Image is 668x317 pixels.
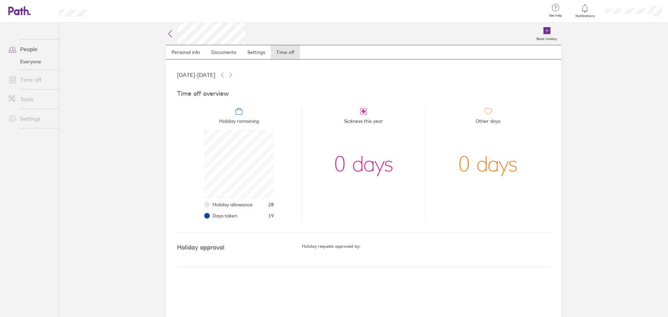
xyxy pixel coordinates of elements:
span: [DATE] - [DATE] [177,72,215,78]
h4: Holiday approval [177,244,302,251]
label: Book holiday [532,35,561,41]
a: Notifications [574,3,596,18]
a: People [3,42,59,56]
span: 28 [268,202,274,207]
span: Get help [544,14,567,18]
h5: Holiday requests approved by: [302,244,550,249]
a: Tools [3,92,59,106]
span: Days taken [213,213,237,219]
a: Settings [242,45,271,59]
h4: Time off overview [177,90,550,97]
span: 19 [268,213,274,219]
a: Settings [3,112,59,126]
span: Notifications [574,14,596,18]
a: Time off [271,45,300,59]
span: Other days [476,116,500,129]
a: Everyone [3,56,59,67]
div: 0 days [458,129,518,199]
a: Time off [3,73,59,87]
a: Personal info [166,45,206,59]
span: Holiday remaining [219,116,259,129]
div: 0 days [334,129,393,199]
a: Documents [206,45,242,59]
span: Sickness this year [344,116,383,129]
a: Book holiday [532,23,561,45]
span: Holiday allowance [213,202,253,207]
